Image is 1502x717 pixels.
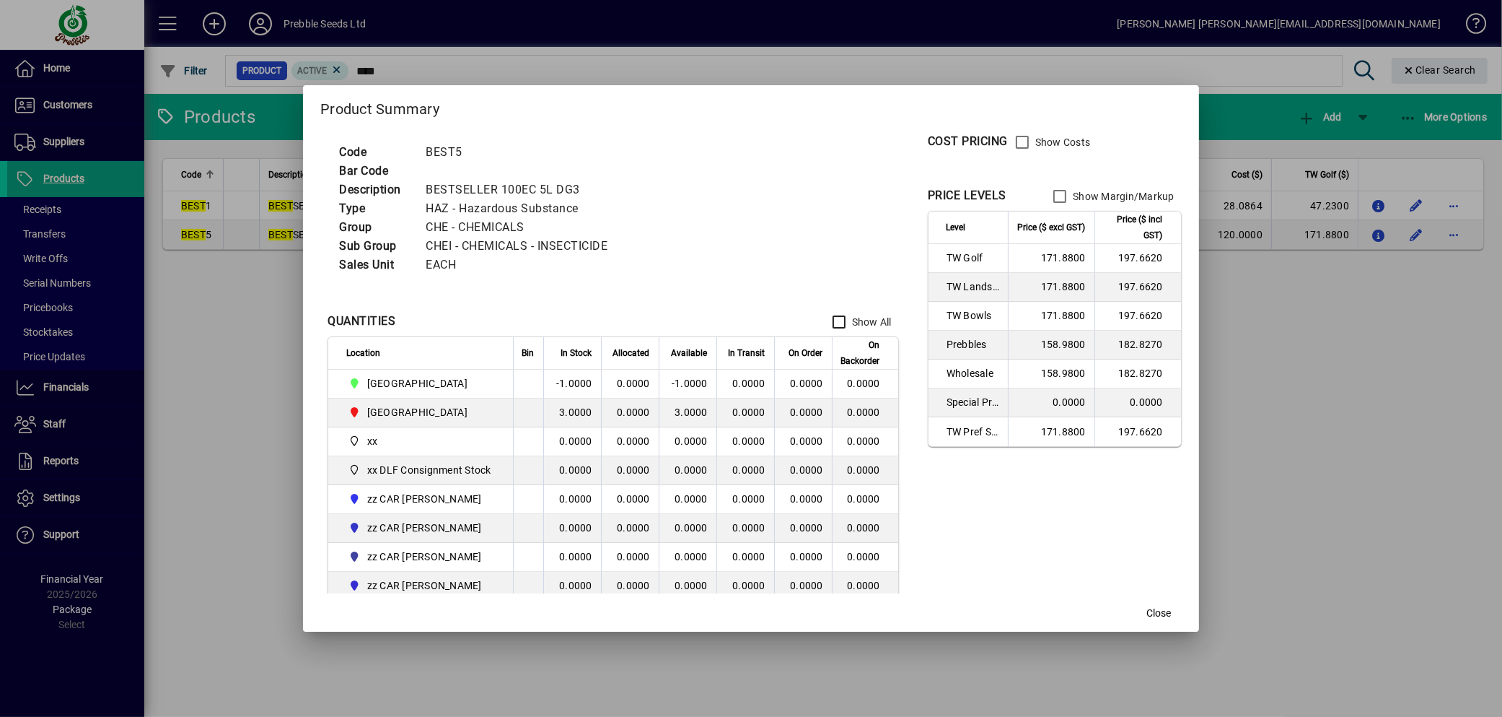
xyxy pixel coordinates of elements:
td: HAZ - Hazardous Substance [418,199,625,218]
td: 171.8800 [1008,244,1094,273]
span: Special Price [947,395,999,409]
td: 0.0000 [659,456,716,485]
span: Bin [522,345,535,361]
span: 0.0000 [790,522,823,534]
span: zz CAR [PERSON_NAME] [367,492,482,506]
td: 3.0000 [543,399,601,427]
td: 0.0000 [601,485,659,514]
span: zz CAR CARL [346,490,497,508]
span: zz CAR [PERSON_NAME] [367,521,482,535]
span: TW Golf [947,251,999,265]
span: 0.0000 [790,493,823,505]
td: 0.0000 [1008,388,1094,417]
span: Allocated [613,345,650,361]
td: Code [332,143,418,162]
td: CHE - CHEMICALS [418,218,625,237]
td: 0.0000 [601,370,659,399]
span: zz CAR [PERSON_NAME] [367,578,482,593]
td: 0.0000 [543,514,601,543]
td: 0.0000 [601,543,659,572]
td: 0.0000 [832,543,898,572]
td: Type [332,199,418,218]
span: 0.0000 [790,378,823,389]
span: Prebbles [947,337,999,352]
td: 158.9800 [1008,360,1094,388]
span: TW Bowls [947,308,999,323]
span: 0.0000 [790,551,823,562]
td: 0.0000 [659,485,716,514]
span: Available [672,345,708,361]
td: 171.8800 [1008,273,1094,302]
span: xx [346,433,497,450]
span: 0.0000 [790,407,823,418]
td: 182.8270 [1094,360,1181,388]
span: zz CAR [PERSON_NAME] [367,549,482,564]
td: 0.0000 [543,543,601,572]
span: Level [947,220,966,235]
td: 171.8800 [1008,417,1094,446]
label: Show All [849,315,892,329]
td: 0.0000 [659,514,716,543]
span: 0.0000 [790,580,823,591]
td: 0.0000 [601,399,659,427]
div: QUANTITIES [328,313,395,330]
span: 0.0000 [732,522,765,534]
td: 197.6620 [1094,417,1181,446]
td: 0.0000 [543,456,601,485]
td: 0.0000 [601,427,659,456]
td: 0.0000 [832,456,898,485]
td: EACH [418,256,625,274]
span: On Order [789,345,823,361]
td: BESTSELLER 100EC 5L DG3 [418,181,625,199]
td: 0.0000 [832,572,898,601]
span: 0.0000 [790,464,823,476]
span: xx [367,434,378,448]
span: 0.0000 [732,378,765,389]
span: zz CAR CRAIG B [346,519,497,536]
span: Close [1146,606,1171,621]
span: [GEOGRAPHIC_DATA] [367,376,467,391]
span: 0.0000 [732,551,765,562]
span: TW Landscaper [947,279,999,294]
td: 0.0000 [659,543,716,572]
td: -1.0000 [543,370,601,399]
span: 0.0000 [732,435,765,447]
td: 0.0000 [832,514,898,543]
span: xx DLF Consignment Stock [367,463,491,477]
td: CHEI - CHEMICALS - INSECTICIDE [418,237,625,256]
td: Sub Group [332,237,418,256]
td: 197.6620 [1094,273,1181,302]
div: PRICE LEVELS [928,187,1006,204]
label: Show Costs [1032,135,1091,149]
td: 0.0000 [543,572,601,601]
span: 0.0000 [790,435,823,447]
span: 0.0000 [732,580,765,591]
td: 158.9800 [1008,331,1094,360]
td: 0.0000 [832,370,898,399]
td: 0.0000 [543,485,601,514]
td: 0.0000 [543,427,601,456]
span: [GEOGRAPHIC_DATA] [367,405,467,420]
td: 0.0000 [659,427,716,456]
span: CHRISTCHURCH [346,375,497,392]
td: Description [332,181,418,199]
span: xx DLF Consignment Stock [346,461,497,479]
td: 0.0000 [601,572,659,601]
span: zz CAR CRAIG G [346,548,497,565]
div: COST PRICING [928,133,1008,150]
span: PALMERSTON NORTH [346,404,497,421]
span: On Backorder [841,337,880,369]
td: 3.0000 [659,399,716,427]
span: Wholesale [947,366,999,381]
span: Price ($ incl GST) [1104,212,1163,243]
span: In Stock [561,345,592,361]
button: Close [1136,600,1182,626]
td: 0.0000 [601,514,659,543]
span: Location [346,345,380,361]
span: TW Pref Sup [947,425,999,439]
td: 0.0000 [832,399,898,427]
span: zz CAR MATT [346,577,497,594]
td: 0.0000 [832,427,898,456]
span: 0.0000 [732,464,765,476]
td: 197.6620 [1094,244,1181,273]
